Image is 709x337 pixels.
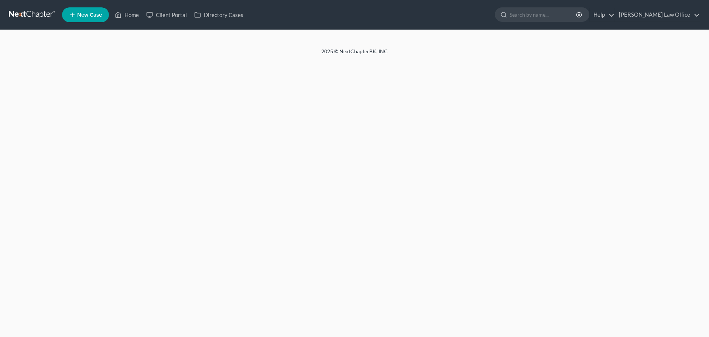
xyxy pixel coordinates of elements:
div: 2025 © NextChapterBK, INC [144,48,565,61]
input: Search by name... [510,8,577,21]
a: Home [111,8,143,21]
a: [PERSON_NAME] Law Office [615,8,700,21]
a: Client Portal [143,8,191,21]
span: New Case [77,12,102,18]
a: Help [590,8,614,21]
a: Directory Cases [191,8,247,21]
